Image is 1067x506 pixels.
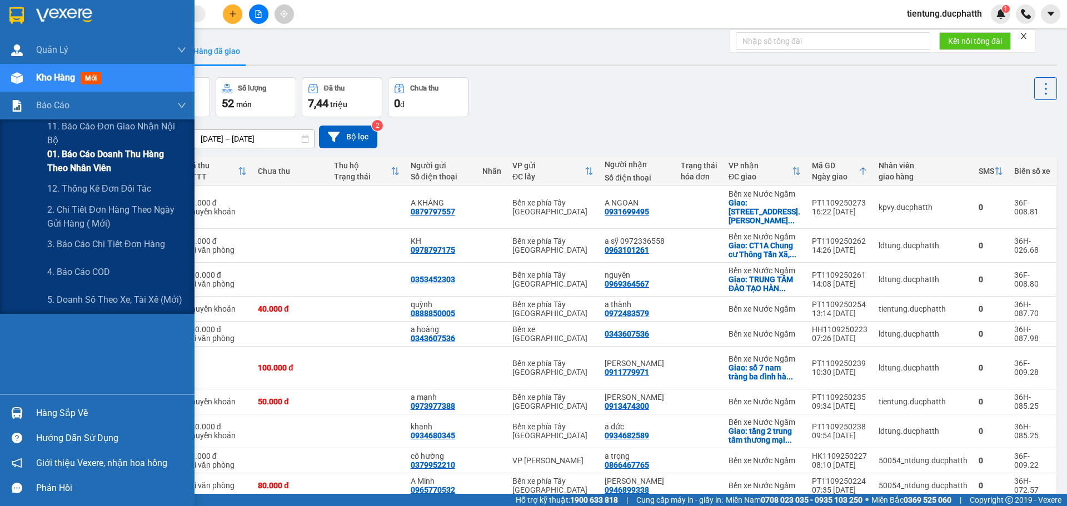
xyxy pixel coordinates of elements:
div: Đã thu [186,161,238,170]
span: plus [229,10,237,18]
div: 13:14 [DATE] [812,309,867,318]
span: tientung.ducphatth [898,7,991,21]
div: PT1109250254 [812,300,867,309]
div: 36H-085.25 [1014,422,1050,440]
div: 100.000 đ [258,363,323,372]
div: Bến xe Nước Ngầm [729,232,801,241]
th: Toggle SortBy [507,157,599,186]
span: đ [400,100,405,109]
span: 12. Thống kê đơn đối tác [47,182,151,196]
div: quỳnh [411,300,471,309]
span: caret-down [1046,9,1056,19]
span: 11. Báo cáo đơn giao nhận nội bộ [47,119,186,147]
div: Bến xe Nước Ngầm [729,418,801,427]
span: ... [786,372,793,381]
button: Kết nối tổng đài [939,32,1011,50]
div: Tại văn phòng [186,246,247,254]
div: a đức [605,422,670,431]
div: 0911779971 [605,368,649,377]
span: Báo cáo [36,98,69,112]
span: 1 [1004,5,1008,13]
div: PT1109250239 [812,359,867,368]
div: Giao: R4 Royal City, 72A Đ. Nguyễn Trãi, Thượng Đình, Thanh Xuân, Hà Nội 11414, Việt Nam [729,198,801,225]
div: PT1109250273 [812,198,867,207]
div: hóa đơn [681,172,717,181]
th: Toggle SortBy [806,157,873,186]
div: Hướng dẫn sử dụng [36,430,186,447]
span: 0 [394,97,400,110]
div: 0866467765 [605,460,649,469]
div: Bến xe phía Tây [GEOGRAPHIC_DATA] [512,270,594,288]
div: 250.000 đ [186,325,247,334]
div: 36H-087.98 [1014,325,1050,343]
div: tientung.ducphatth [879,397,968,406]
div: VP gửi [512,161,585,170]
div: PT1109250238 [812,422,867,431]
div: ldtung.ducphatth [879,427,968,435]
div: 40.000 đ [258,304,323,313]
div: ldtung.ducphatth [879,241,968,250]
div: 0 [979,241,1003,250]
div: 0963101261 [605,246,649,254]
div: 14:08 [DATE] [812,279,867,288]
div: Nhãn [482,167,501,176]
div: 0353452303 [411,275,455,284]
div: a trọng [605,452,670,460]
div: 0969364567 [605,279,649,288]
span: file-add [255,10,262,18]
div: a mạnh [411,393,471,402]
strong: 0708 023 035 - 0935 103 250 [761,495,862,504]
span: down [177,46,186,54]
div: Bến xe phía Tây [GEOGRAPHIC_DATA] [512,198,594,216]
span: 52 [222,97,234,110]
div: 0343607536 [605,329,649,338]
div: Bến xe phía Tây [GEOGRAPHIC_DATA] [512,300,594,318]
span: triệu [330,100,347,109]
div: 36H-072.57 [1014,477,1050,494]
span: món [236,100,252,109]
div: 140.000 đ [186,422,247,431]
div: 0946899338 [605,485,649,494]
button: Đã thu7,44 triệu [302,77,382,117]
span: message [12,483,22,493]
div: Chuyển khoản [186,397,247,406]
div: 0 [979,481,1003,490]
div: Bến xe Nước Ngầm [729,189,801,198]
div: 0343607536 [411,334,455,343]
span: Kết nối tổng đài [948,35,1002,47]
div: Người nhận [605,160,670,169]
span: 5. Doanh số theo xe, tài xế (mới) [47,293,182,307]
div: A Minh [411,477,471,485]
div: 0 [979,427,1003,435]
div: 09:54 [DATE] [812,431,867,440]
div: Thu hộ [334,161,390,170]
img: icon-new-feature [996,9,1006,19]
div: 36H-026.68 [1014,237,1050,254]
div: 0931699495 [605,207,649,216]
span: 01. Báo cáo doanh thu hàng theo nhân viên [47,147,186,175]
div: 0879797557 [411,207,455,216]
div: VP [PERSON_NAME] [512,456,594,465]
div: c ngọc [605,477,670,485]
th: Toggle SortBy [181,157,252,186]
div: 130.000 đ [186,270,247,279]
div: Mã GD [812,161,859,170]
div: ldtung.ducphatth [879,275,968,284]
span: Cung cấp máy in - giấy in: [636,494,723,506]
div: 0934682589 [605,431,649,440]
div: Chuyển khoản [186,431,247,440]
div: PT1109250262 [812,237,867,246]
div: HH1109250223 [812,325,867,334]
div: Trạng thái [681,161,717,170]
div: a hoàng [411,325,471,334]
button: caret-down [1041,4,1060,24]
div: 50054_ntdung.ducphatth [879,456,968,465]
div: 0 [979,203,1003,212]
div: Bến xe Nước Ngầm [729,329,801,338]
div: Số điện thoại [411,172,471,181]
div: 10:30 [DATE] [812,368,867,377]
span: close [1020,32,1028,40]
div: Bến xe phía Tây [GEOGRAPHIC_DATA] [512,359,594,377]
div: 36H-087.70 [1014,300,1050,318]
div: 08:10 [DATE] [812,460,867,469]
